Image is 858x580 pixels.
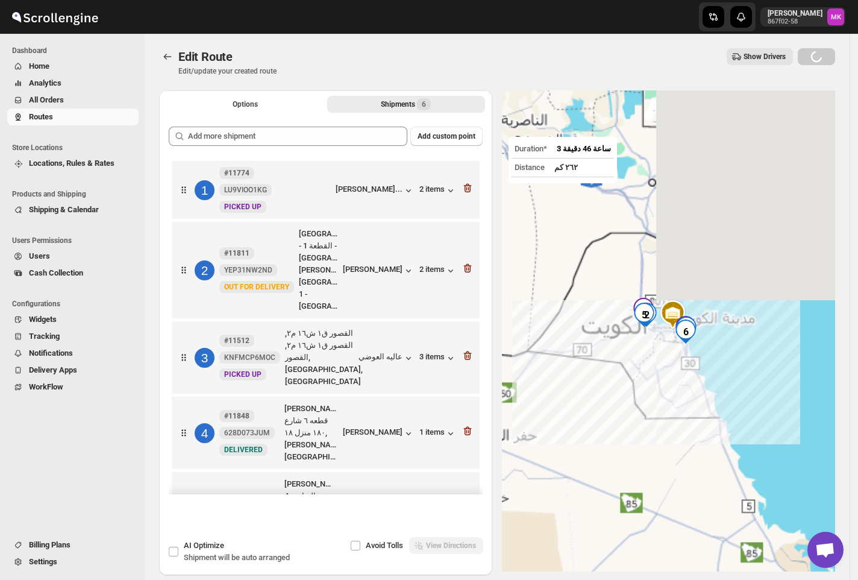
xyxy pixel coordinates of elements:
[760,7,845,27] button: User menu
[12,143,139,153] span: Store Locations
[7,311,139,328] button: Widgets
[184,553,290,562] span: Shipment will be auto arranged
[674,317,698,341] div: 4
[224,185,267,195] span: LU9VIOO1KG
[224,203,261,211] span: PICKED UP
[768,8,822,18] p: [PERSON_NAME]
[419,265,457,277] div: 2 items
[224,412,249,420] b: #11848
[224,336,249,345] b: #11512
[29,540,70,549] span: Billing Plans
[195,423,214,443] div: 4
[29,61,49,71] span: Home
[178,49,233,64] span: Edit Route
[554,163,578,172] span: ٢٦٢ كم
[29,95,64,104] span: All Orders
[172,397,480,469] div: 4#11848628D073JUMNewDELIVERED[PERSON_NAME] قطعه ٦ شارع ١٨٠ منزل ١٨, [PERSON_NAME][GEOGRAPHIC_DATA...
[29,112,53,121] span: Routes
[284,478,331,563] div: [PERSON_NAME] الضاحيه 4 قطعه 5 [STREET_ADDRESS], [GEOGRAPHIC_DATA] 4 قطعه 5 شار...
[419,427,457,440] button: 1 items
[284,403,338,463] div: [PERSON_NAME] قطعه ٦ شارع ١٨٠ منزل ١٨, [PERSON_NAME][GEOGRAPHIC_DATA]...
[631,298,656,322] div: 3
[807,532,844,568] div: دردشة مفتوحة
[224,169,249,177] b: #11774
[7,328,139,345] button: Tracking
[29,332,60,341] span: Tracking
[744,52,786,61] span: Show Drivers
[7,201,139,218] button: Shipping & Calendar
[7,58,139,75] button: Home
[359,352,415,364] button: عاليه العوضي
[674,320,698,344] div: 6
[224,370,261,379] span: PICKED UP
[419,352,457,364] div: 3 items
[336,184,402,194] div: [PERSON_NAME]...
[224,446,263,454] span: DELIVERED
[422,99,426,109] span: 6
[224,283,289,291] span: OUT FOR DELIVERY
[7,345,139,362] button: Notifications
[224,428,270,438] span: 628D073JUM
[7,362,139,379] button: Delivery Apps
[7,155,139,172] button: Locations, Rules & Rates
[410,127,483,146] button: Add custom point
[195,260,214,280] div: 2
[178,66,277,76] p: Edit/update your created route
[184,541,224,550] span: AI Optimize
[159,117,492,499] div: Selected Shipments
[12,46,139,55] span: Dashboard
[29,348,73,358] span: Notifications
[768,18,822,25] p: 867f02-58
[557,144,611,153] span: 3 ساعة 46 دقيقة
[827,8,844,25] span: Mostafa Khalifa
[29,365,77,374] span: Delivery Apps
[29,78,61,87] span: Analytics
[831,13,842,21] text: MK
[188,127,407,146] input: Add more shipment
[29,315,57,324] span: Widgets
[7,109,139,125] button: Routes
[195,348,214,368] div: 3
[10,2,100,32] img: ScrollEngine
[632,303,656,327] div: 5
[166,96,325,113] button: All Route Options
[727,48,793,65] button: Show Drivers
[29,159,114,168] span: Locations, Rules & Rates
[343,427,415,440] button: [PERSON_NAME]
[12,299,139,309] span: Configurations
[7,537,139,553] button: Billing Plans
[172,321,480,394] div: 3#11512KNFMCP6MOCNewPICKED UPالقصور ق١ ش١٦ م٢, القصور ق١ ش١٦ م٢, القصور, [GEOGRAPHIC_DATA], [GEOG...
[366,541,403,550] span: Avoid Tolls
[224,249,249,257] b: #11811
[233,99,258,109] span: Options
[172,472,480,569] div: 5#11759U31YTWRPNTNewDELIVERED[PERSON_NAME] الضاحيه 4 قطعه 5 [STREET_ADDRESS], [GEOGRAPHIC_DATA] 4...
[29,251,50,260] span: Users
[327,96,486,113] button: Selected Shipments
[159,48,176,65] button: Routes
[29,205,99,214] span: Shipping & Calendar
[343,265,415,277] button: [PERSON_NAME]
[195,180,214,200] div: 1
[515,163,545,172] span: Distance
[172,161,480,219] div: 1#11774LU9VIOO1KGNewPICKED UP[PERSON_NAME]...2 items
[29,557,57,566] span: Settings
[29,382,63,391] span: WorkFlow
[419,184,457,197] button: 2 items
[381,98,431,110] div: Shipments
[29,268,83,277] span: Cash Collection
[7,75,139,92] button: Analytics
[224,265,272,275] span: YEP31NW2ND
[515,144,547,153] span: Duration*
[7,553,139,570] button: Settings
[674,316,698,340] div: 1
[7,248,139,265] button: Users
[299,228,338,312] div: [GEOGRAPHIC_DATA] - القطعة 1 - [GEOGRAPHIC_DATA], [PERSON_NAME][GEOGRAPHIC_DATA] 1 - [GEOGRAPHIC_...
[224,353,275,362] span: KNFMCP6MOC
[12,189,139,199] span: Products and Shipping
[285,327,354,388] div: القصور ق١ ش١٦ م٢, القصور ق١ ش١٦ م٢, القصور, [GEOGRAPHIC_DATA], [GEOGRAPHIC_DATA]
